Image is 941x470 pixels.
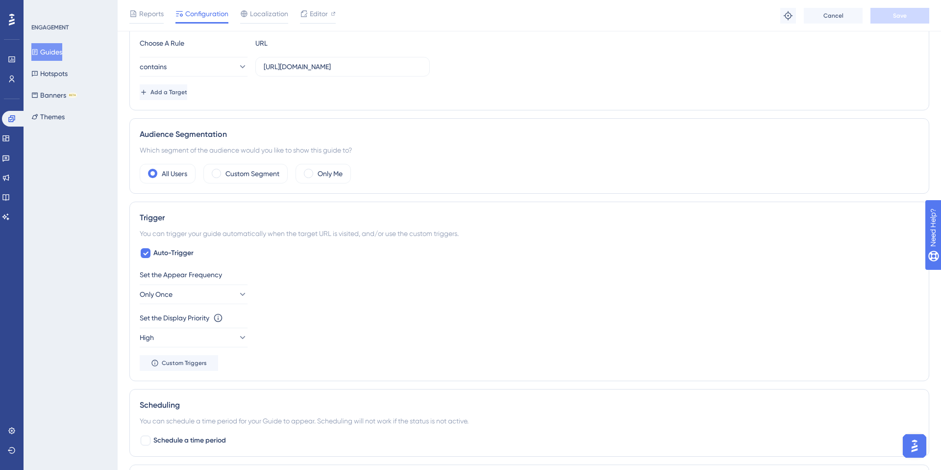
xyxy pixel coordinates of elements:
div: Audience Segmentation [140,129,919,140]
label: Only Me [318,168,343,180]
button: High [140,328,248,347]
div: You can schedule a time period for your Guide to appear. Scheduling will not work if the status i... [140,415,919,427]
button: Custom Triggers [140,355,218,371]
span: Schedule a time period [153,435,226,446]
span: Reports [139,8,164,20]
span: Only Once [140,288,173,300]
div: ENGAGEMENT [31,24,69,31]
button: contains [140,57,248,77]
span: Need Help? [23,2,61,14]
span: contains [140,61,167,73]
div: URL [255,37,363,49]
span: Editor [310,8,328,20]
span: Cancel [823,12,843,20]
button: Hotspots [31,65,68,82]
button: Guides [31,43,62,61]
div: BETA [68,93,77,98]
span: Add a Target [150,88,187,96]
div: You can trigger your guide automatically when the target URL is visited, and/or use the custom tr... [140,228,919,239]
div: Set the Appear Frequency [140,269,919,281]
input: yourwebsite.com/path [264,61,421,72]
iframe: UserGuiding AI Assistant Launcher [900,431,929,461]
span: Auto-Trigger [153,247,194,259]
span: Custom Triggers [162,359,207,367]
div: Trigger [140,212,919,224]
div: Choose A Rule [140,37,248,49]
button: Save [870,8,929,24]
div: Which segment of the audience would you like to show this guide to? [140,144,919,156]
label: Custom Segment [225,168,279,180]
div: Scheduling [140,399,919,411]
button: Add a Target [140,84,187,100]
span: Localization [250,8,288,20]
span: Save [893,12,907,20]
span: High [140,332,154,343]
label: All Users [162,168,187,180]
button: Cancel [804,8,863,24]
span: Configuration [185,8,228,20]
button: Themes [31,108,65,126]
div: Set the Display Priority [140,312,209,324]
button: BannersBETA [31,86,77,104]
button: Only Once [140,285,248,304]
